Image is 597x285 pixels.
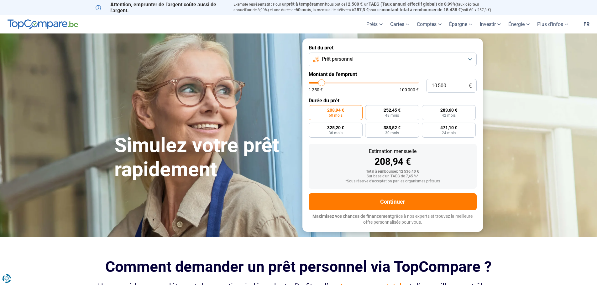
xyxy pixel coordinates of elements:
[354,7,369,12] span: 257,3 €
[400,88,419,92] span: 100 000 €
[440,125,457,130] span: 471,10 €
[327,125,344,130] span: 325,20 €
[345,2,363,7] span: 12.500 €
[314,174,472,179] div: Sur base d'un TAEG de 7,45 %*
[309,45,477,51] label: But du prêt
[309,98,477,104] label: Durée du prêt
[296,7,311,12] span: 60 mois
[329,114,343,117] span: 60 mois
[442,114,456,117] span: 42 mois
[469,83,472,89] span: €
[114,134,295,182] h1: Simulez votre prêt rapidement
[312,214,392,219] span: Maximisez vos chances de financement
[327,108,344,112] span: 208,94 €
[384,125,401,130] span: 383,52 €
[286,2,326,7] span: prêt à tempérament
[413,15,445,33] a: Comptes
[386,15,413,33] a: Cartes
[580,15,593,33] a: fr
[309,53,477,66] button: Prêt personnel
[322,56,353,63] span: Prêt personnel
[309,213,477,226] p: grâce à nos experts et trouvez la meilleure offre personnalisée pour vous.
[309,88,323,92] span: 1 250 €
[382,7,461,12] span: montant total à rembourser de 15.438 €
[384,108,401,112] span: 252,45 €
[385,114,399,117] span: 48 mois
[96,258,502,275] h2: Comment demander un prêt personnel via TopCompare ?
[369,2,456,7] span: TAEG (Taux annuel effectif global) de 8,99%
[8,19,78,29] img: TopCompare
[440,108,457,112] span: 283,60 €
[233,2,502,13] p: Exemple représentatif : Pour un tous but de , un (taux débiteur annuel de 8,99%) et une durée de ...
[385,131,399,135] span: 30 mois
[96,2,226,13] p: Attention, emprunter de l'argent coûte aussi de l'argent.
[309,71,477,77] label: Montant de l'emprunt
[314,149,472,154] div: Estimation mensuelle
[314,157,472,166] div: 208,94 €
[445,15,476,33] a: Épargne
[314,170,472,174] div: Total à rembourser: 12 536,40 €
[245,7,253,12] span: fixe
[505,15,533,33] a: Énergie
[476,15,505,33] a: Investir
[442,131,456,135] span: 24 mois
[329,131,343,135] span: 36 mois
[533,15,572,33] a: Plus d'infos
[314,179,472,184] div: *Sous réserve d'acceptation par les organismes prêteurs
[363,15,386,33] a: Prêts
[309,193,477,210] button: Continuer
